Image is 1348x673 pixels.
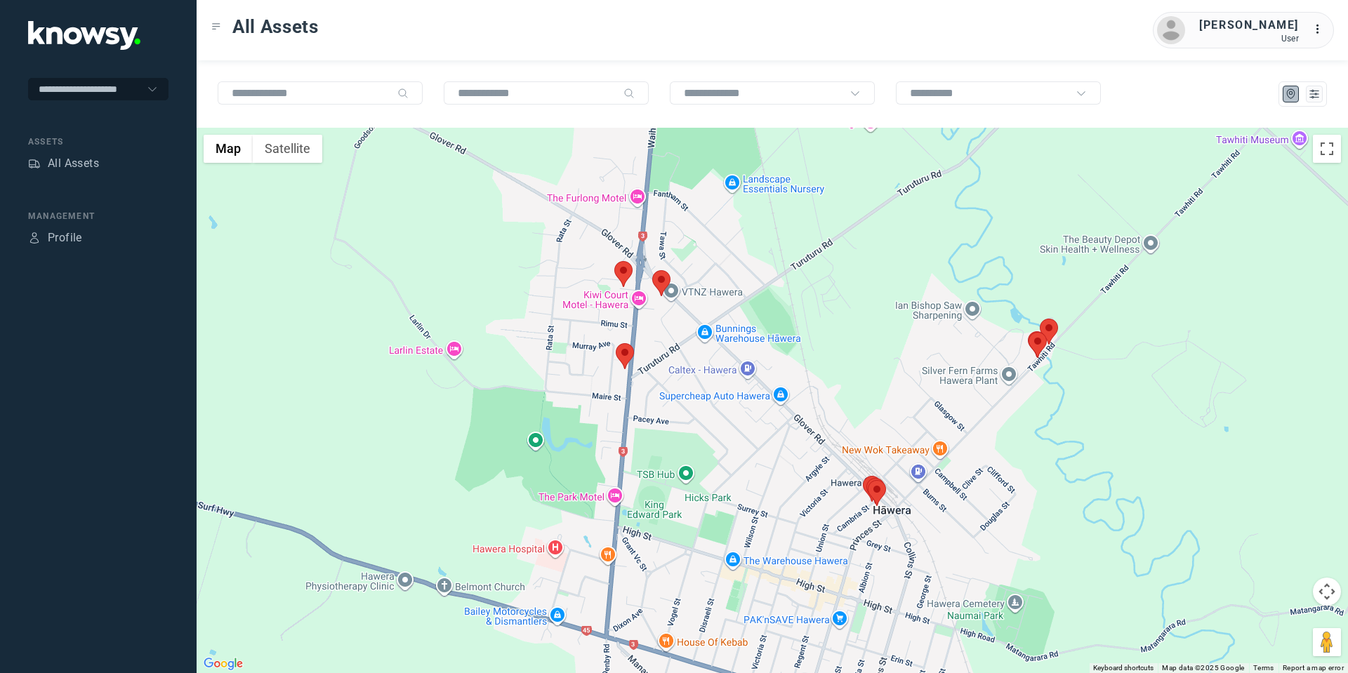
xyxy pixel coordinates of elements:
div: Search [397,88,409,99]
a: Open this area in Google Maps (opens a new window) [200,655,246,673]
div: Assets [28,157,41,170]
img: Application Logo [28,21,140,50]
a: Report a map error [1283,664,1344,672]
span: Map data ©2025 Google [1162,664,1244,672]
div: Assets [28,135,168,148]
img: Google [200,655,246,673]
div: Toggle Menu [211,22,221,32]
button: Show street map [204,135,253,163]
span: All Assets [232,14,319,39]
button: Drag Pegman onto the map to open Street View [1313,628,1341,656]
div: Map [1285,88,1297,100]
div: User [1199,34,1299,44]
div: List [1308,88,1321,100]
img: avatar.png [1157,16,1185,44]
button: Map camera controls [1313,578,1341,606]
div: Search [623,88,635,99]
div: Management [28,210,168,222]
div: Profile [28,232,41,244]
div: All Assets [48,155,99,172]
button: Toggle fullscreen view [1313,135,1341,163]
a: ProfileProfile [28,229,82,246]
div: [PERSON_NAME] [1199,17,1299,34]
button: Keyboard shortcuts [1093,663,1154,673]
a: Terms (opens in new tab) [1253,664,1274,672]
tspan: ... [1314,24,1328,34]
a: AssetsAll Assets [28,155,99,172]
button: Show satellite imagery [253,135,322,163]
div: : [1313,21,1330,38]
div: Profile [48,229,82,246]
div: : [1313,21,1330,40]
